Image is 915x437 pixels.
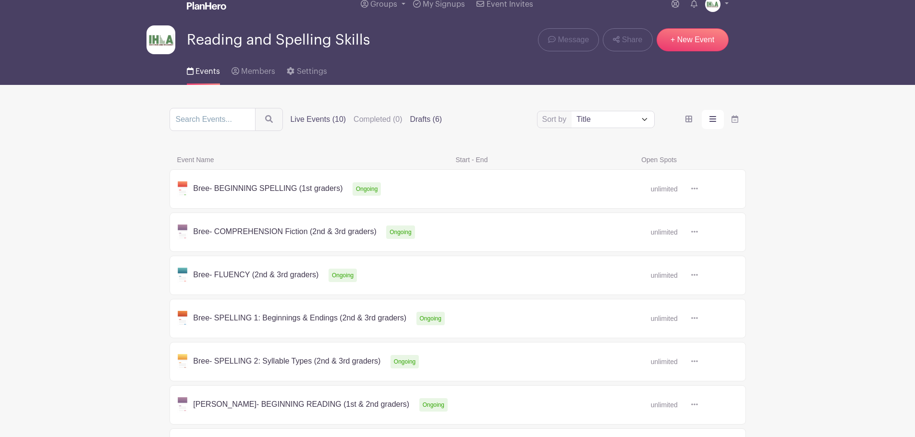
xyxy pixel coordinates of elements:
label: Drafts (6) [410,114,442,125]
label: Sort by [542,114,570,125]
input: Search Events... [170,108,256,131]
span: Groups [370,0,397,8]
a: Events [187,54,220,85]
div: order and view [678,110,746,129]
a: Members [232,54,275,85]
span: Event Name [171,154,450,165]
span: Members [241,68,275,75]
a: + New Event [657,28,729,51]
span: Share [622,34,643,46]
span: My Signups [423,0,465,8]
img: Idaho-home-learning-academy-logo-planhero.png [146,25,175,54]
span: Settings [297,68,327,75]
span: Reading and Spelling Skills [187,32,370,48]
img: logo_white-6c42ec7e38ccf1d336a20a19083b03d10ae64f83f12c07503d8b9e83406b4c7d.svg [187,2,226,10]
label: Live Events (10) [291,114,346,125]
a: Share [603,28,652,51]
div: filters [291,114,442,125]
span: Open Spots [635,154,728,165]
label: Completed (0) [354,114,402,125]
span: Events [195,68,220,75]
a: Settings [287,54,327,85]
span: Message [558,34,589,46]
span: Event Invites [487,0,533,8]
a: Message [538,28,599,51]
span: Start - End [450,154,636,165]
